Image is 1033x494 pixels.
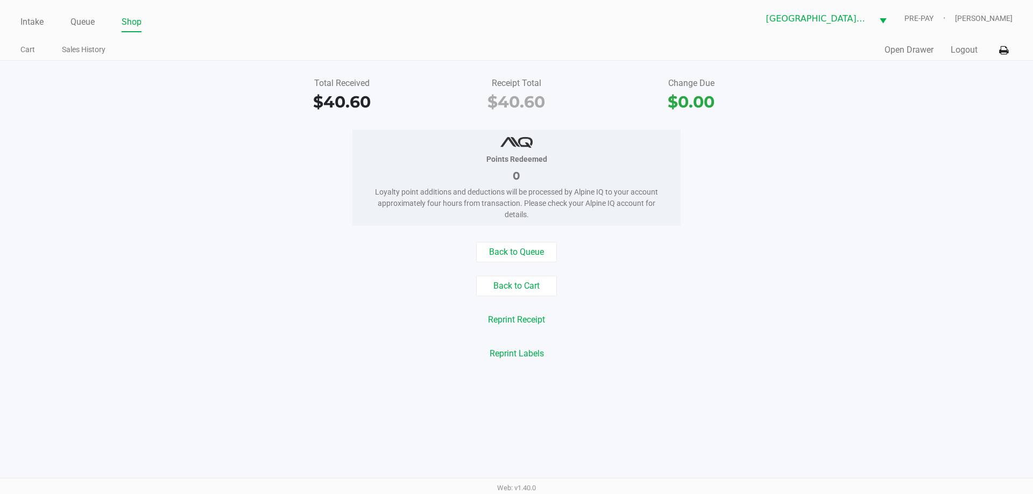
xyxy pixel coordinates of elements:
button: Open Drawer [885,44,933,56]
div: $0.00 [612,90,770,114]
a: Intake [20,15,44,30]
div: $40.60 [437,90,596,114]
span: Web: v1.40.0 [497,484,536,492]
span: [GEOGRAPHIC_DATA][PERSON_NAME] [766,12,866,25]
button: Logout [951,44,978,56]
button: Back to Cart [476,276,557,296]
button: Back to Queue [476,242,557,262]
div: Total Received [263,77,421,90]
span: PRE-PAY [904,13,955,24]
a: Shop [122,15,141,30]
button: Reprint Receipt [481,310,552,330]
div: Loyalty point additions and deductions will be processed by Alpine IQ to your account approximate... [369,187,664,220]
div: 0 [369,168,664,184]
div: Receipt Total [437,77,596,90]
div: Points Redeemed [369,154,664,165]
div: $40.60 [263,90,421,114]
a: Cart [20,43,35,56]
div: Change Due [612,77,770,90]
a: Sales History [62,43,105,56]
a: Queue [70,15,95,30]
span: [PERSON_NAME] [955,13,1013,24]
button: Select [873,6,893,31]
button: Reprint Labels [483,343,551,364]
